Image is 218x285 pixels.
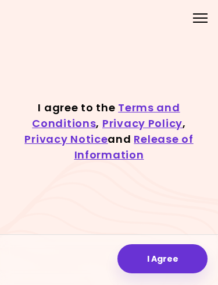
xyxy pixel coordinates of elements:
[10,100,208,163] h1: I agree to the , , and
[117,244,208,273] button: I Agree
[24,132,108,146] a: Privacy Notice
[74,132,194,162] a: Release of Information
[102,116,183,131] a: Privacy Policy
[32,100,180,131] a: Terms and Conditions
